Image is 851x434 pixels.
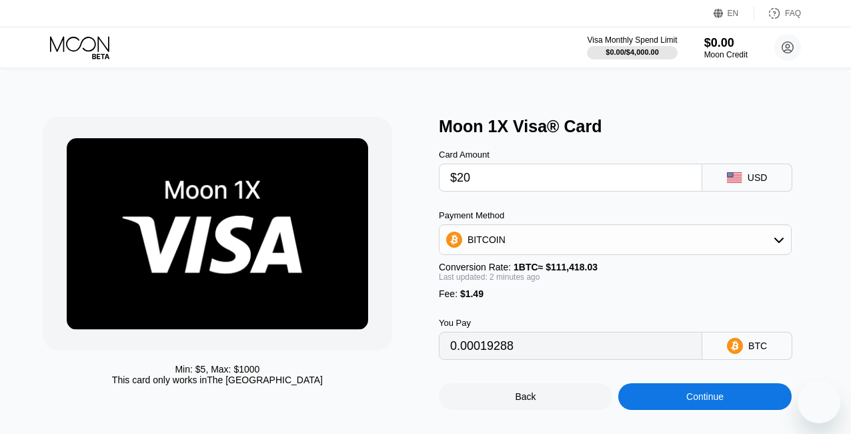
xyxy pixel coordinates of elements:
div: Moon 1X Visa® Card [439,117,822,136]
div: Continue [618,383,792,410]
div: FAQ [754,7,801,20]
div: EN [728,9,739,18]
div: Last updated: 2 minutes ago [439,272,792,282]
div: Payment Method [439,210,792,220]
div: Visa Monthly Spend Limit$0.00/$4,000.00 [587,35,677,59]
div: This card only works in The [GEOGRAPHIC_DATA] [112,375,323,385]
span: 1 BTC ≈ $111,418.03 [514,262,598,272]
div: USD [748,172,768,183]
iframe: Button to launch messaging window [798,381,840,423]
div: BITCOIN [440,226,791,253]
div: $0.00 [704,36,748,50]
div: Back [515,391,536,402]
input: $0.00 [450,164,691,191]
div: Card Amount [439,150,702,160]
div: You Pay [439,318,702,328]
div: FAQ [785,9,801,18]
div: Continue [686,391,724,402]
div: $0.00Moon Credit [704,36,748,59]
div: Min: $ 5 , Max: $ 1000 [175,364,259,375]
div: Conversion Rate: [439,262,792,272]
div: Back [439,383,612,410]
div: Moon Credit [704,50,748,59]
div: $0.00 / $4,000.00 [606,48,659,56]
div: Fee : [439,288,792,299]
div: EN [714,7,754,20]
div: Visa Monthly Spend Limit [587,35,677,45]
div: BTC [748,341,767,351]
span: $1.49 [460,288,484,299]
div: BITCOIN [468,234,506,245]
